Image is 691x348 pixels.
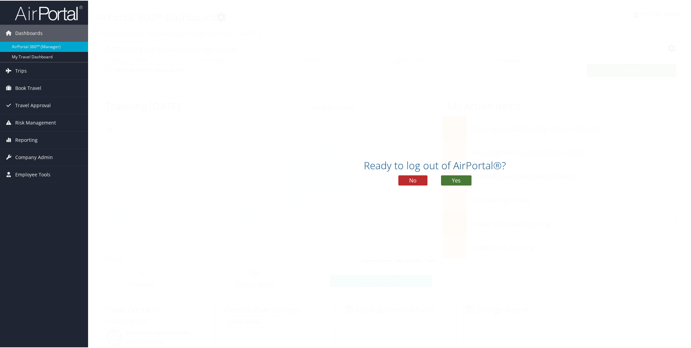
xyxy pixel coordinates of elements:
[15,114,56,131] span: Risk Management
[15,4,83,20] img: airportal-logo.png
[15,24,43,41] span: Dashboards
[15,166,50,182] span: Employee Tools
[441,175,472,185] button: Yes
[15,79,41,96] span: Book Travel
[15,96,51,113] span: Travel Approval
[15,131,38,148] span: Reporting
[15,148,53,165] span: Company Admin
[15,62,27,79] span: Trips
[398,175,427,185] button: No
